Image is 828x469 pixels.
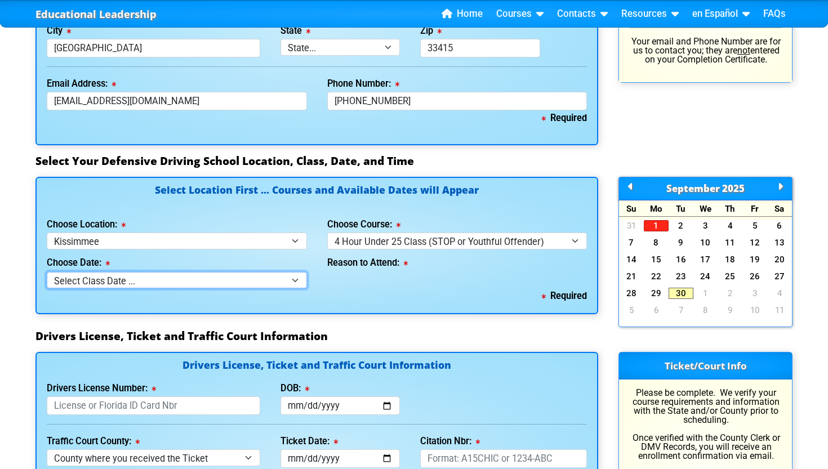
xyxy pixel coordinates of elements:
a: 3 [693,220,718,231]
a: 10 [742,305,767,316]
a: 14 [619,254,644,265]
a: 13 [767,237,792,248]
b: Required [542,291,587,301]
h4: Select Location First ... Courses and Available Dates will Appear [47,185,587,208]
a: 11 [718,237,742,248]
div: Sa [767,200,792,217]
a: 21 [619,271,644,282]
a: Educational Leadership [35,5,157,24]
a: FAQs [759,6,790,23]
a: 23 [669,271,693,282]
input: mm/dd/yyyy [281,396,400,415]
label: Citation Nbr: [420,437,480,446]
span: September [666,182,720,195]
a: 27 [767,271,792,282]
label: State [281,26,310,35]
div: Tu [669,200,693,217]
a: Courses [492,6,548,23]
a: 1 [644,220,669,231]
label: Ticket Date: [281,437,338,446]
a: 18 [718,254,742,265]
a: 1 [693,288,718,299]
input: License or Florida ID Card Nbr [47,396,260,415]
a: 10 [693,237,718,248]
h3: Drivers License, Ticket and Traffic Court Information [35,329,793,343]
label: Email Address: [47,79,116,88]
label: Zip [420,26,442,35]
a: 8 [644,237,669,248]
a: 4 [718,220,742,231]
a: 2 [669,220,693,231]
input: Tallahassee [47,39,260,57]
u: not [737,45,750,56]
label: Choose Date: [47,258,110,267]
label: Drivers License Number: [47,384,156,393]
label: Choose Location: [47,220,126,229]
label: Reason to Attend: [327,258,408,267]
input: mm/dd/yyyy [281,449,400,468]
a: Contacts [553,6,612,23]
div: Fr [742,200,767,217]
a: 24 [693,271,718,282]
input: myname@domain.com [47,92,307,110]
input: 33123 [420,39,540,57]
a: 19 [742,254,767,265]
h3: Ticket/Court Info [619,352,792,379]
a: 6 [644,305,669,316]
h3: Select Your Defensive Driving School Location, Class, Date, and Time [35,154,793,168]
div: Mo [644,200,669,217]
a: 16 [669,254,693,265]
a: 28 [619,288,644,299]
a: 17 [693,254,718,265]
label: DOB: [281,384,309,393]
a: 11 [767,305,792,316]
a: 9 [718,305,742,316]
a: Home [437,6,487,23]
div: We [693,200,718,217]
label: City [47,26,71,35]
label: Traffic Court County: [47,437,140,446]
a: 3 [742,288,767,299]
a: 4 [767,288,792,299]
a: 29 [644,288,669,299]
label: Phone Number: [327,79,399,88]
a: 6 [767,220,792,231]
a: 2 [718,288,742,299]
a: 30 [669,288,693,299]
a: 8 [693,305,718,316]
a: 5 [619,305,644,316]
label: Choose Course: [327,220,400,229]
a: 7 [619,237,644,248]
div: Th [718,200,742,217]
a: 5 [742,220,767,231]
input: Format: A15CHIC or 1234-ABC [420,449,587,468]
h4: Drivers License, Ticket and Traffic Court Information [47,360,587,372]
a: 25 [718,271,742,282]
p: Your email and Phone Number are for us to contact you; they are entered on your Completion Certif... [629,37,782,64]
a: 26 [742,271,767,282]
a: 20 [767,254,792,265]
a: 9 [669,237,693,248]
a: 15 [644,254,669,265]
a: 7 [669,305,693,316]
b: Required [542,113,587,123]
a: 31 [619,220,644,231]
a: en Español [688,6,754,23]
a: 22 [644,271,669,282]
a: Resources [617,6,683,23]
div: Su [619,200,644,217]
span: 2025 [722,182,745,195]
input: Where we can reach you [327,92,587,110]
a: 12 [742,237,767,248]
